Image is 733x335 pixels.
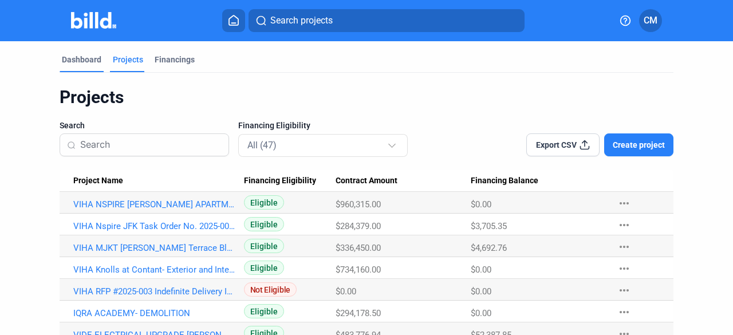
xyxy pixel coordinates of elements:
span: Eligible [244,239,284,253]
span: Search [60,120,85,131]
span: $294,178.50 [336,308,381,318]
div: Financings [155,54,195,65]
div: Contract Amount [336,176,471,186]
img: Billd Company Logo [71,12,116,29]
span: $0.00 [471,308,491,318]
button: Export CSV [526,133,600,156]
a: VIHA Nspire JFK Task Order No. 2025-003B-1 [73,221,235,231]
a: VIHA RFP #2025-003 Indefinite Delivery Indefinite Quantity (IDIQ) NSPIRE [73,286,235,297]
span: Not Eligible [244,282,297,297]
span: Contract Amount [336,176,397,186]
div: Project Name [73,176,244,186]
div: Projects [60,86,673,108]
input: Search [80,133,222,157]
mat-icon: more_horiz [617,262,631,275]
button: Create project [604,133,673,156]
span: Eligible [244,217,284,231]
div: Financing Eligibility [244,176,336,186]
div: Financing Balance [471,176,606,186]
span: $3,705.35 [471,221,507,231]
span: $336,450.00 [336,243,381,253]
span: Search projects [270,14,333,27]
span: $0.00 [471,265,491,275]
span: Financing Eligibility [244,176,316,186]
div: Dashboard [62,54,101,65]
button: Search projects [249,9,525,32]
span: $0.00 [471,199,491,210]
span: $734,160.00 [336,265,381,275]
span: Financing Eligibility [238,120,310,131]
mat-icon: more_horiz [617,196,631,210]
mat-icon: more_horiz [617,240,631,254]
span: Export CSV [536,139,577,151]
span: $0.00 [336,286,356,297]
div: Projects [113,54,143,65]
a: IQRA ACADEMY- DEMOLITION [73,308,235,318]
span: $4,692.76 [471,243,507,253]
mat-icon: more_horiz [617,305,631,319]
span: $960,315.00 [336,199,381,210]
a: VIHA MJKT [PERSON_NAME] Terrace Bldg 17/19/22 [73,243,235,253]
span: $284,379.00 [336,221,381,231]
button: CM [639,9,662,32]
span: Financing Balance [471,176,538,186]
mat-icon: more_horiz [617,218,631,232]
span: Eligible [244,304,284,318]
span: Project Name [73,176,123,186]
span: Eligible [244,195,284,210]
span: $0.00 [471,286,491,297]
a: VIHA NSPIRE [PERSON_NAME] APARTMENTS-Task Order # 2025-003B-2 [73,199,235,210]
span: Eligible [244,261,284,275]
mat-select-trigger: All (47) [247,140,277,151]
span: Create project [613,139,665,151]
a: VIHA Knolls at Contant- Exterior and Interior Bldg 1-1 [73,265,235,275]
mat-icon: more_horiz [617,283,631,297]
span: CM [644,14,657,27]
